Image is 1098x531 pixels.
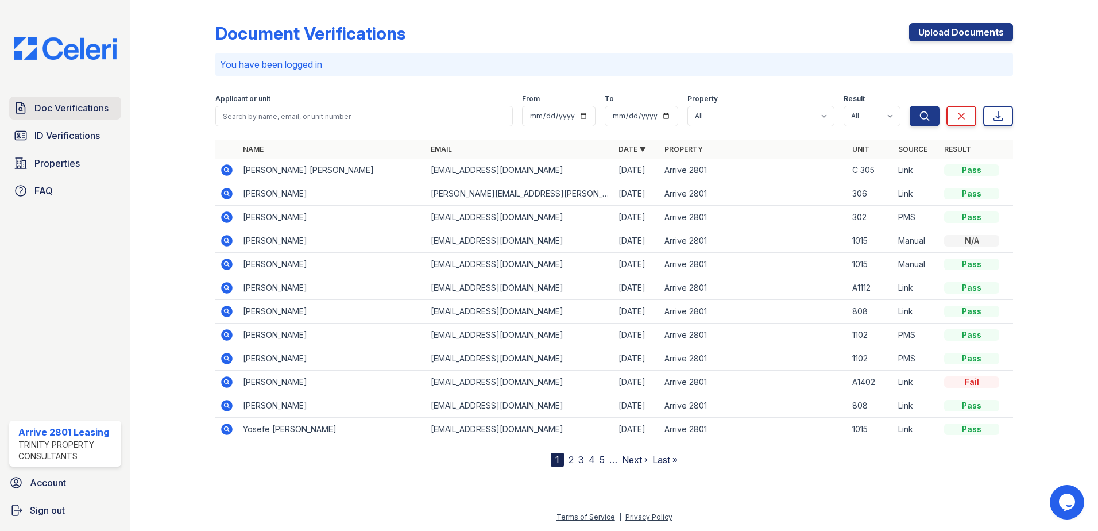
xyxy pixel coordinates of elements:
td: 1015 [848,229,894,253]
a: Unit [852,145,869,153]
td: 1102 [848,324,894,347]
td: [DATE] [614,300,660,324]
div: Pass [944,164,999,176]
td: [DATE] [614,229,660,253]
td: [DATE] [614,253,660,276]
td: [PERSON_NAME] [238,394,426,418]
a: Properties [9,152,121,175]
button: Sign out [5,499,126,522]
div: Pass [944,306,999,317]
td: Arrive 2801 [660,159,848,182]
td: [PERSON_NAME] [238,206,426,229]
a: Doc Verifications [9,97,121,120]
div: Document Verifications [215,23,405,44]
td: Arrive 2801 [660,394,848,418]
td: Manual [894,229,940,253]
div: Pass [944,282,999,294]
td: [DATE] [614,159,660,182]
td: [PERSON_NAME] [238,276,426,300]
td: 306 [848,182,894,206]
div: Pass [944,211,999,223]
a: Name [243,145,264,153]
span: ID Verifications [34,129,100,143]
a: 3 [578,454,584,465]
div: Pass [944,188,999,199]
a: Upload Documents [909,23,1013,41]
label: Applicant or unit [215,94,270,103]
td: [EMAIL_ADDRESS][DOMAIN_NAME] [426,347,614,371]
a: 4 [589,454,595,465]
div: | [619,513,621,521]
td: [DATE] [614,276,660,300]
td: Manual [894,253,940,276]
td: [EMAIL_ADDRESS][DOMAIN_NAME] [426,300,614,324]
td: [DATE] [614,394,660,418]
td: Arrive 2801 [660,347,848,371]
p: You have been logged in [220,57,1008,71]
td: [PERSON_NAME] [238,371,426,394]
td: Arrive 2801 [660,229,848,253]
td: [EMAIL_ADDRESS][DOMAIN_NAME] [426,229,614,253]
div: Pass [944,400,999,411]
td: [EMAIL_ADDRESS][DOMAIN_NAME] [426,324,614,347]
td: 302 [848,206,894,229]
a: Source [898,145,927,153]
td: [PERSON_NAME] [238,253,426,276]
td: [PERSON_NAME] [238,347,426,371]
td: Yosefe [PERSON_NAME] [238,418,426,441]
td: Arrive 2801 [660,182,848,206]
div: Pass [944,353,999,364]
td: [DATE] [614,182,660,206]
td: Arrive 2801 [660,253,848,276]
a: 5 [600,454,605,465]
td: 808 [848,394,894,418]
div: Trinity Property Consultants [18,439,117,462]
span: Sign out [30,503,65,517]
td: [EMAIL_ADDRESS][DOMAIN_NAME] [426,394,614,418]
td: 808 [848,300,894,324]
a: Property [664,145,703,153]
td: [EMAIL_ADDRESS][DOMAIN_NAME] [426,159,614,182]
a: Last » [652,454,678,465]
td: [PERSON_NAME] [238,229,426,253]
td: [EMAIL_ADDRESS][DOMAIN_NAME] [426,276,614,300]
a: Privacy Policy [625,513,672,521]
td: [DATE] [614,206,660,229]
td: [PERSON_NAME][EMAIL_ADDRESS][PERSON_NAME][DOMAIN_NAME] [426,182,614,206]
td: 1102 [848,347,894,371]
label: Property [687,94,718,103]
label: To [605,94,614,103]
td: [DATE] [614,371,660,394]
td: [DATE] [614,324,660,347]
div: 1 [551,453,564,467]
span: … [609,453,617,467]
a: Result [944,145,971,153]
a: FAQ [9,179,121,202]
td: 1015 [848,418,894,441]
td: Arrive 2801 [660,371,848,394]
td: [EMAIL_ADDRESS][DOMAIN_NAME] [426,253,614,276]
td: [PERSON_NAME] [238,300,426,324]
td: Link [894,394,940,418]
td: Arrive 2801 [660,418,848,441]
td: PMS [894,206,940,229]
td: PMS [894,347,940,371]
td: [PERSON_NAME] [238,324,426,347]
td: Arrive 2801 [660,276,848,300]
img: CE_Logo_Blue-a8612792a0a2168367f1c8372b55b34899dd931a85d93a1a3d3e32e68fde9ad4.png [5,37,126,60]
td: Arrive 2801 [660,324,848,347]
div: Arrive 2801 Leasing [18,425,117,439]
span: FAQ [34,184,53,198]
td: Link [894,371,940,394]
td: [EMAIL_ADDRESS][DOMAIN_NAME] [426,418,614,441]
td: Arrive 2801 [660,300,848,324]
iframe: chat widget [1050,485,1087,520]
a: Terms of Service [556,513,615,521]
td: A1112 [848,276,894,300]
td: [PERSON_NAME] [PERSON_NAME] [238,159,426,182]
a: Date ▼ [618,145,646,153]
div: Pass [944,424,999,435]
td: Link [894,300,940,324]
td: PMS [894,324,940,347]
td: Link [894,159,940,182]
